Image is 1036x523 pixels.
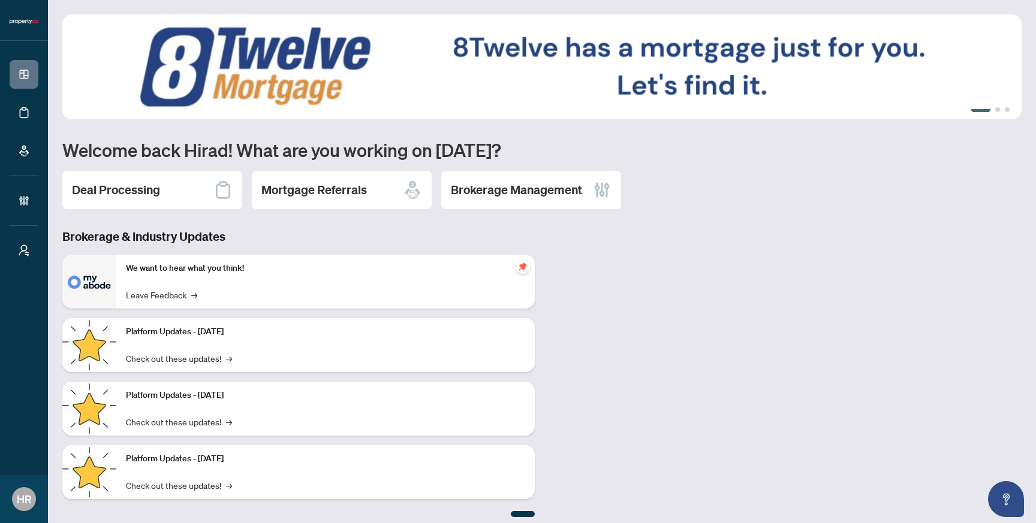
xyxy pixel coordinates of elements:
[971,107,990,112] button: 1
[226,415,232,428] span: →
[1005,107,1010,112] button: 3
[261,182,367,198] h2: Mortgage Referrals
[126,352,232,365] a: Check out these updates!→
[10,18,38,25] img: logo
[62,14,1022,119] img: Slide 0
[62,255,116,309] img: We want to hear what you think!
[126,325,525,338] p: Platform Updates - [DATE]
[72,182,160,198] h2: Deal Processing
[126,479,232,492] a: Check out these updates!→
[62,138,1022,161] h1: Welcome back Hirad! What are you working on [DATE]?
[451,182,582,198] h2: Brokerage Management
[126,288,197,301] a: Leave Feedback→
[516,259,530,274] span: pushpin
[62,318,116,372] img: Platform Updates - July 21, 2025
[62,228,535,245] h3: Brokerage & Industry Updates
[995,107,1000,112] button: 2
[126,262,525,275] p: We want to hear what you think!
[18,244,30,256] span: user-switch
[62,445,116,499] img: Platform Updates - June 23, 2025
[226,352,232,365] span: →
[62,382,116,436] img: Platform Updates - July 8, 2025
[191,288,197,301] span: →
[988,481,1024,517] button: Open asap
[126,452,525,465] p: Platform Updates - [DATE]
[17,491,32,507] span: HR
[126,415,232,428] a: Check out these updates!→
[126,389,525,402] p: Platform Updates - [DATE]
[226,479,232,492] span: →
